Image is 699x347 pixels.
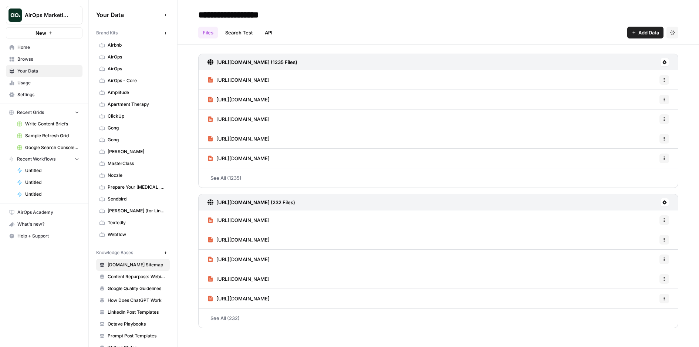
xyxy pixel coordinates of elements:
a: Apartment Therapy [96,98,170,110]
a: [URL][DOMAIN_NAME] [207,289,270,308]
a: Textedly [96,217,170,229]
span: Browse [17,56,79,63]
a: [PERSON_NAME] (for LinkedIn) [96,205,170,217]
span: [URL][DOMAIN_NAME] [216,275,270,283]
a: [URL][DOMAIN_NAME] [207,230,270,249]
a: [URL][DOMAIN_NAME] (1235 Files) [207,54,297,70]
span: Gong [108,125,166,131]
span: Airbnb [108,42,166,48]
a: Untitled [14,176,82,188]
a: [URL][DOMAIN_NAME] [207,90,270,109]
span: Sample Refresh Grid [25,132,79,139]
span: Knowledge Bases [96,249,133,256]
a: Google Search Console - [URL][DOMAIN_NAME] [14,142,82,154]
a: AirOps [96,63,170,75]
button: Recent Grids [6,107,82,118]
a: AirOps - Core [96,75,170,87]
span: Amplitude [108,89,166,96]
span: Your Data [96,10,161,19]
a: Webflow [96,229,170,240]
a: Amplitude [96,87,170,98]
a: [URL][DOMAIN_NAME] (232 Files) [207,194,295,210]
button: Add Data [627,27,663,38]
span: Untitled [25,191,79,198]
a: Your Data [6,65,82,77]
a: AirOps Academy [6,206,82,218]
a: Untitled [14,165,82,176]
a: [URL][DOMAIN_NAME] [207,269,270,289]
span: Octave Playbooks [108,321,166,327]
a: See All (1235) [198,168,678,188]
span: Content Repurpose: Webinar Blogs [108,273,166,280]
span: Help + Support [17,233,79,239]
a: Content Repurpose: Webinar Blogs [96,271,170,283]
span: AirOps [108,54,166,60]
span: [URL][DOMAIN_NAME] [216,256,270,263]
span: Untitled [25,179,79,186]
a: MasterClass [96,158,170,169]
a: Settings [6,89,82,101]
span: [URL][DOMAIN_NAME] [216,135,270,142]
span: LinkedIn Post Templates [108,309,166,316]
a: Write Content Briefs [14,118,82,130]
button: New [6,27,82,38]
a: Sendbird [96,193,170,205]
a: Gong [96,122,170,134]
a: See All (232) [198,309,678,328]
span: AirOps - Core [108,77,166,84]
button: What's new? [6,218,82,230]
span: MasterClass [108,160,166,167]
button: Workspace: AirOps Marketing [6,6,82,24]
a: [URL][DOMAIN_NAME] [207,149,270,168]
span: [URL][DOMAIN_NAME] [216,96,270,103]
span: ClickUp [108,113,166,119]
span: Sendbird [108,196,166,202]
button: Help + Support [6,230,82,242]
span: Brand Kits [96,30,118,36]
a: Files [198,27,218,38]
span: AirOps [108,65,166,72]
span: Home [17,44,79,51]
h3: [URL][DOMAIN_NAME] (232 Files) [216,199,295,206]
span: [PERSON_NAME] (for LinkedIn) [108,208,166,214]
a: [URL][DOMAIN_NAME] [207,70,270,90]
span: Nozzle [108,172,166,179]
span: How Does ChatGPT Work [108,297,166,304]
span: Add Data [638,29,659,36]
span: Settings [17,91,79,98]
span: [DOMAIN_NAME] Sitemap [108,262,166,268]
a: Gong [96,134,170,146]
span: Webflow [108,231,166,238]
span: New [36,29,46,37]
span: Usage [17,80,79,86]
a: [URL][DOMAIN_NAME] [207,250,270,269]
span: Prompt Post Templates [108,333,166,339]
span: Recent Grids [17,109,44,116]
span: Write Content Briefs [25,121,79,127]
a: [URL][DOMAIN_NAME] [207,210,270,230]
a: Prepare Your [MEDICAL_DATA] [96,181,170,193]
a: [URL][DOMAIN_NAME] [207,110,270,129]
span: [URL][DOMAIN_NAME] [216,236,270,243]
h3: [URL][DOMAIN_NAME] (1235 Files) [216,58,297,66]
span: [URL][DOMAIN_NAME] [216,155,270,162]
a: Browse [6,53,82,65]
a: [PERSON_NAME] [96,146,170,158]
span: Recent Workflows [17,156,55,162]
span: Google Search Console - [URL][DOMAIN_NAME] [25,144,79,151]
span: Your Data [17,68,79,74]
span: [URL][DOMAIN_NAME] [216,216,270,224]
a: [DOMAIN_NAME] Sitemap [96,259,170,271]
a: ClickUp [96,110,170,122]
a: [URL][DOMAIN_NAME] [207,129,270,148]
span: Untitled [25,167,79,174]
a: AirOps [96,51,170,63]
a: Untitled [14,188,82,200]
span: AirOps Marketing [25,11,70,19]
span: Gong [108,137,166,143]
span: Google Quality Guidelines [108,285,166,292]
span: [URL][DOMAIN_NAME] [216,295,270,302]
span: [URL][DOMAIN_NAME] [216,115,270,123]
span: Apartment Therapy [108,101,166,108]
